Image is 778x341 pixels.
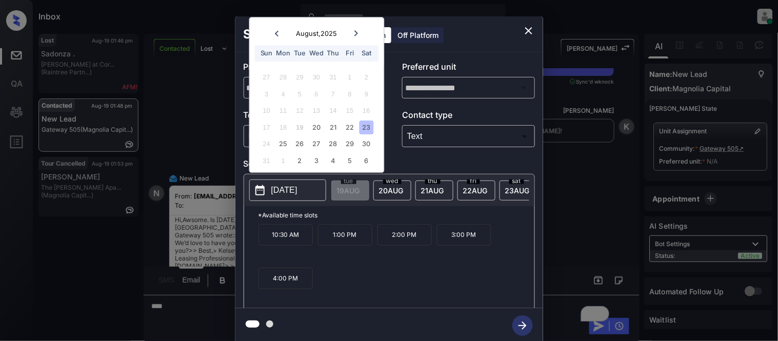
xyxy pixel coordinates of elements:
[310,87,324,101] div: Not available Wednesday, August 6th, 2025
[244,61,376,77] p: Preferred community
[343,104,357,118] div: Not available Friday, August 15th, 2025
[467,178,480,184] span: fri
[402,109,535,125] p: Contact type
[258,268,313,289] p: 4:00 PM
[360,71,373,85] div: Not available Saturday, August 2nd, 2025
[293,47,307,61] div: Tue
[271,184,297,196] p: [DATE]
[505,186,530,195] span: 23 AUG
[318,224,372,246] p: 1:00 PM
[276,154,290,168] div: Not available Monday, September 1st, 2025
[343,154,357,168] div: Choose Friday, September 5th, 2025
[276,137,290,151] div: Choose Monday, August 25th, 2025
[260,104,273,118] div: Not available Sunday, August 10th, 2025
[402,61,535,77] p: Preferred unit
[293,87,307,101] div: Not available Tuesday, August 5th, 2025
[360,87,373,101] div: Not available Saturday, August 9th, 2025
[360,121,373,134] div: Choose Saturday, August 23rd, 2025
[310,71,324,85] div: Not available Wednesday, July 30th, 2025
[310,154,324,168] div: Choose Wednesday, September 3rd, 2025
[310,104,324,118] div: Not available Wednesday, August 13th, 2025
[293,71,307,85] div: Not available Tuesday, July 29th, 2025
[260,121,273,134] div: Not available Sunday, August 17th, 2025
[310,137,324,151] div: Choose Wednesday, August 27th, 2025
[425,178,441,184] span: thu
[360,154,373,168] div: Choose Saturday, September 6th, 2025
[276,47,290,61] div: Mon
[235,16,340,52] h2: Schedule Tour
[244,109,376,125] p: Tour type
[518,21,539,41] button: close
[293,137,307,151] div: Choose Tuesday, August 26th, 2025
[276,121,290,134] div: Not available Monday, August 18th, 2025
[310,121,324,134] div: Choose Wednesday, August 20th, 2025
[293,154,307,168] div: Choose Tuesday, September 2nd, 2025
[343,121,357,134] div: Choose Friday, August 22nd, 2025
[244,157,535,174] p: Select slot
[415,180,453,200] div: date-select
[326,47,340,61] div: Thu
[421,186,444,195] span: 21 AUG
[405,128,532,145] div: Text
[437,224,491,246] p: 3:00 PM
[360,104,373,118] div: Not available Saturday, August 16th, 2025
[276,71,290,85] div: Not available Monday, July 28th, 2025
[310,47,324,61] div: Wed
[249,179,326,201] button: [DATE]
[276,104,290,118] div: Not available Monday, August 11th, 2025
[260,71,273,85] div: Not available Sunday, July 27th, 2025
[393,27,444,43] div: Off Platform
[293,121,307,134] div: Not available Tuesday, August 19th, 2025
[343,47,357,61] div: Fri
[326,137,340,151] div: Choose Thursday, August 28th, 2025
[500,180,537,200] div: date-select
[377,224,432,246] p: 2:00 PM
[383,178,402,184] span: wed
[260,87,273,101] div: Not available Sunday, August 3rd, 2025
[509,178,524,184] span: sat
[246,128,374,145] div: In Person
[343,137,357,151] div: Choose Friday, August 29th, 2025
[463,186,488,195] span: 22 AUG
[343,71,357,85] div: Not available Friday, August 1st, 2025
[260,137,273,151] div: Not available Sunday, August 24th, 2025
[293,104,307,118] div: Not available Tuesday, August 12th, 2025
[253,69,381,169] div: month 2025-08
[260,47,273,61] div: Sun
[343,87,357,101] div: Not available Friday, August 8th, 2025
[379,186,404,195] span: 20 AUG
[457,180,495,200] div: date-select
[276,87,290,101] div: Not available Monday, August 4th, 2025
[360,137,373,151] div: Choose Saturday, August 30th, 2025
[373,180,411,200] div: date-select
[360,47,373,61] div: Sat
[326,87,340,101] div: Not available Thursday, August 7th, 2025
[326,121,340,134] div: Choose Thursday, August 21st, 2025
[260,154,273,168] div: Not available Sunday, August 31st, 2025
[258,224,313,246] p: 10:30 AM
[326,71,340,85] div: Not available Thursday, July 31st, 2025
[326,154,340,168] div: Choose Thursday, September 4th, 2025
[326,104,340,118] div: Not available Thursday, August 14th, 2025
[258,206,534,224] p: *Available time slots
